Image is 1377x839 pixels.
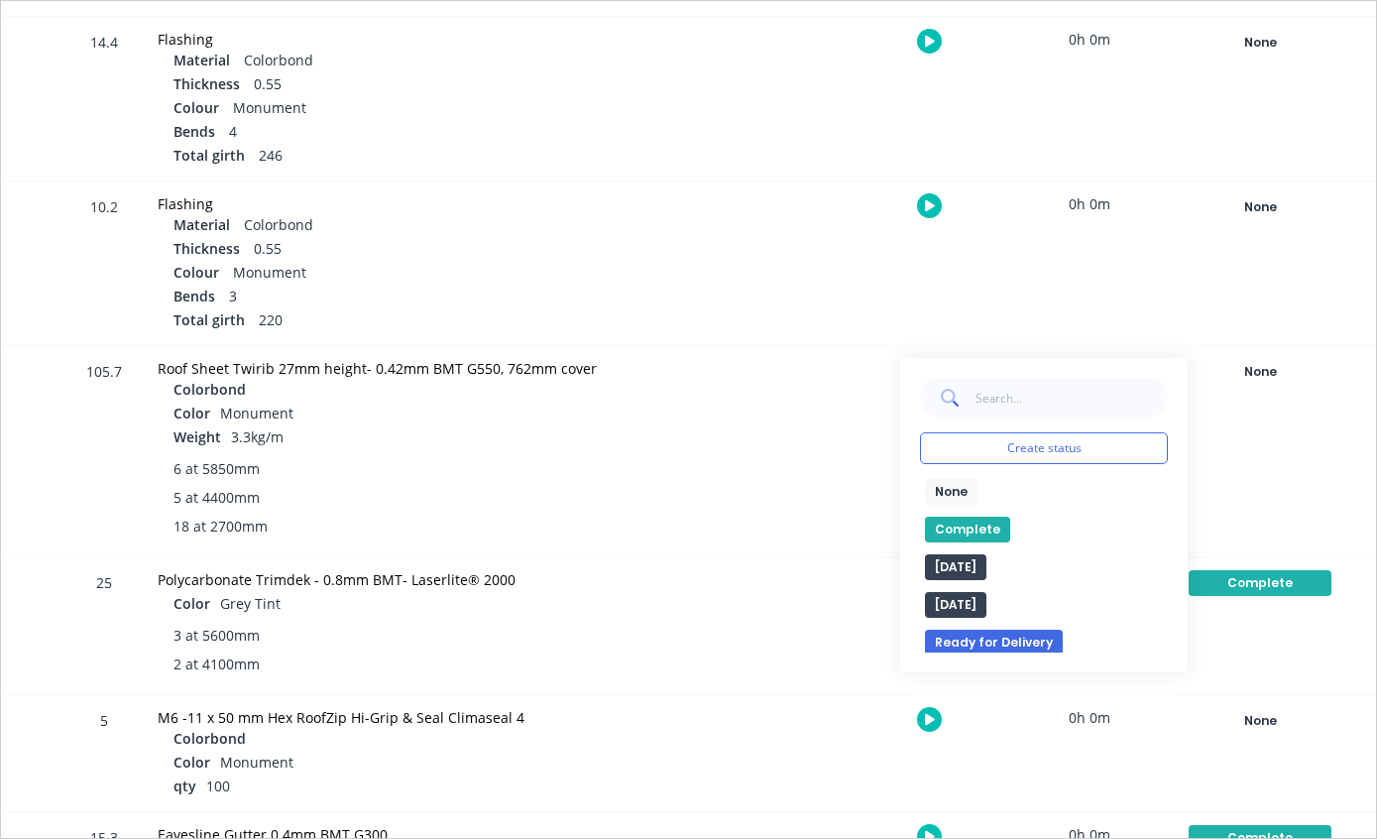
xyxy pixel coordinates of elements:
div: 5 [74,698,134,811]
button: None [1188,358,1332,386]
div: 14.4 [74,20,134,180]
span: 3 at 5600mm [173,625,260,646]
div: 10.2 [74,184,134,345]
span: Monument [220,404,293,422]
div: Colorbond [173,50,670,73]
div: Polycarbonate Trimdek - 0.8mm BMT- Laserlite® 2000 [158,569,670,590]
div: 0h 0m [1015,695,1164,740]
div: 105.7 [74,349,134,556]
div: 0.55 [173,238,670,262]
div: M6 -11 x 50 mm Hex RoofZip Hi-Grip & Seal Climaseal 4 [158,707,670,728]
div: Flashing [158,193,670,214]
span: Thickness [173,73,240,94]
span: 6 at 5850mm [173,458,260,479]
button: Create status [920,432,1168,464]
span: Thickness [173,238,240,259]
span: Bends [173,286,215,306]
button: None [1188,193,1332,221]
div: 25 [74,560,134,694]
span: 18 at 2700mm [173,516,268,537]
div: Complete [1189,570,1331,596]
span: Weight [173,426,221,447]
div: Monument [173,97,670,121]
span: Color [173,593,210,614]
div: 4 [173,121,670,145]
div: 246 [173,145,670,169]
input: Search... [975,378,1168,418]
span: Grey Tint [220,594,281,613]
button: Complete [925,517,1010,542]
span: Color [173,403,210,423]
div: 3 [173,286,670,309]
div: Flashing [158,29,670,50]
button: None [1188,707,1332,735]
div: None [1189,708,1331,734]
button: Complete [1188,569,1332,597]
div: 0h 0m [1015,17,1164,61]
button: Ready for Delivery [925,630,1063,656]
div: None [1189,359,1331,385]
span: Material [173,50,230,70]
div: 0h 0m [1015,346,1164,391]
span: Monument [220,753,293,772]
span: 5 at 4400mm [173,487,260,508]
div: None [1189,194,1331,220]
button: [DATE] [925,592,986,618]
div: 0.55 [173,73,670,97]
span: Color [173,752,210,773]
span: Bends [173,121,215,142]
span: Colour [173,262,219,283]
span: Total girth [173,145,245,166]
div: Colorbond [173,214,670,238]
span: 3.3kg/m [231,427,284,446]
span: Colour [173,97,219,118]
div: None [1189,30,1331,56]
span: Colorbond [173,379,246,400]
div: 220 [173,309,670,333]
div: Monument [173,262,670,286]
span: Colorbond [173,728,246,749]
span: Material [173,214,230,235]
div: Roof Sheet Twirib 27mm height- 0.42mm BMT G550, 762mm cover [158,358,670,379]
div: 0h 0m [1015,181,1164,226]
span: Total girth [173,309,245,330]
span: 2 at 4100mm [173,654,260,674]
span: qty [173,776,196,796]
button: [DATE] [925,554,986,580]
button: None [925,479,977,505]
button: None [1188,29,1332,57]
span: 100 [206,777,230,795]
